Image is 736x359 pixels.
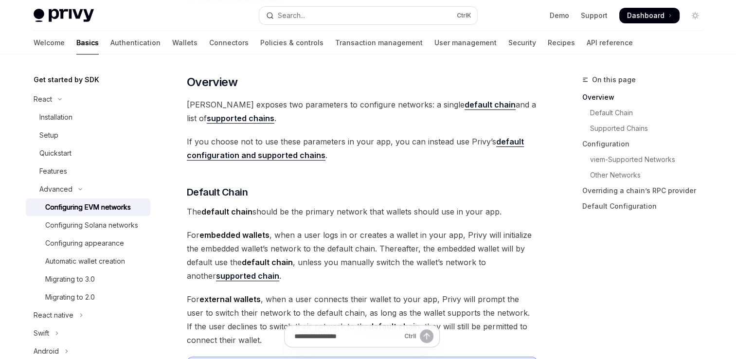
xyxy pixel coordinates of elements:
strong: default chain [242,257,293,267]
a: viem-Supported Networks [582,152,711,167]
div: Migrating to 3.0 [45,273,95,285]
a: Configuring appearance [26,234,150,252]
span: [PERSON_NAME] exposes two parameters to configure networks: a single and a list of . [187,98,538,125]
strong: external wallets [199,294,261,304]
strong: default chain [369,322,420,331]
strong: supported chains [207,113,274,123]
button: Toggle dark mode [687,8,703,23]
a: Basics [76,31,99,54]
strong: embedded wallets [199,230,269,240]
div: Features [39,165,67,177]
div: Installation [39,111,72,123]
div: Configuring appearance [45,237,124,249]
strong: default chain [201,207,252,216]
a: supported chain [216,271,279,281]
a: Installation [26,108,150,126]
a: Default Configuration [582,198,711,214]
a: Setup [26,126,150,144]
span: Default Chain [187,185,248,199]
a: Automatic wallet creation [26,252,150,270]
button: Send message [420,329,433,343]
a: Connectors [209,31,249,54]
span: Dashboard [627,11,664,20]
div: React native [34,309,73,321]
a: supported chains [207,113,274,124]
a: API reference [587,31,633,54]
a: Recipes [548,31,575,54]
a: Features [26,162,150,180]
a: Configuration [582,136,711,152]
span: For , when a user logs in or creates a wallet in your app, Privy will initialize the embedded wal... [187,228,538,283]
span: For , when a user connects their wallet to your app, Privy will prompt the user to switch their n... [187,292,538,347]
a: Configuring EVM networks [26,198,150,216]
div: Quickstart [39,147,72,159]
a: Policies & controls [260,31,323,54]
a: Security [508,31,536,54]
a: Demo [550,11,569,20]
h5: Get started by SDK [34,74,99,86]
a: Overriding a chain’s RPC provider [582,183,711,198]
a: Overview [582,90,711,105]
a: Migrating to 2.0 [26,288,150,306]
button: Toggle React section [26,90,150,108]
a: default chain [465,100,516,110]
a: Default Chain [582,105,711,121]
div: Swift [34,327,49,339]
a: Migrating to 3.0 [26,270,150,288]
a: Welcome [34,31,65,54]
strong: default chain [465,100,516,109]
span: On this page [592,74,636,86]
a: Other Networks [582,167,711,183]
span: Ctrl K [457,12,471,19]
a: Support [581,11,608,20]
a: User management [434,31,497,54]
div: Configuring Solana networks [45,219,138,231]
div: Configuring EVM networks [45,201,131,213]
div: Search... [278,10,305,21]
a: Authentication [110,31,161,54]
div: Android [34,345,59,357]
span: Overview [187,74,237,90]
span: If you choose not to use these parameters in your app, you can instead use Privy’s . [187,135,538,162]
a: Dashboard [619,8,680,23]
div: Automatic wallet creation [45,255,125,267]
input: Ask a question... [294,325,400,347]
button: Toggle Swift section [26,324,150,342]
img: light logo [34,9,94,22]
a: Configuring Solana networks [26,216,150,234]
div: Setup [39,129,58,141]
a: Supported Chains [582,121,711,136]
div: Advanced [39,183,72,195]
button: Toggle React native section [26,306,150,324]
a: Quickstart [26,144,150,162]
a: Transaction management [335,31,423,54]
div: React [34,93,52,105]
span: The should be the primary network that wallets should use in your app. [187,205,538,218]
button: Open search [259,7,477,24]
a: Wallets [172,31,197,54]
div: Migrating to 2.0 [45,291,95,303]
button: Toggle Advanced section [26,180,150,198]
